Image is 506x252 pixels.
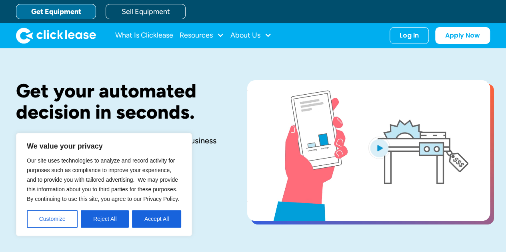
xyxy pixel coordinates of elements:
p: We value your privacy [27,141,181,151]
button: Accept All [132,210,181,228]
div: Log In [400,32,419,40]
img: Blue play button logo on a light blue circular background [368,137,390,159]
div: Resources [180,28,224,44]
div: About Us [230,28,272,44]
h1: Get your automated decision in seconds. [16,80,222,123]
button: Customize [27,210,78,228]
img: Clicklease logo [16,28,96,44]
a: Apply Now [435,27,490,44]
a: Sell Equipment [106,4,186,19]
a: What Is Clicklease [115,28,173,44]
div: We value your privacy [16,133,192,236]
a: Get Equipment [16,4,96,19]
button: Reject All [81,210,129,228]
a: home [16,28,96,44]
a: open lightbox [247,80,490,221]
span: Our site uses technologies to analyze and record activity for purposes such as compliance to impr... [27,157,179,202]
